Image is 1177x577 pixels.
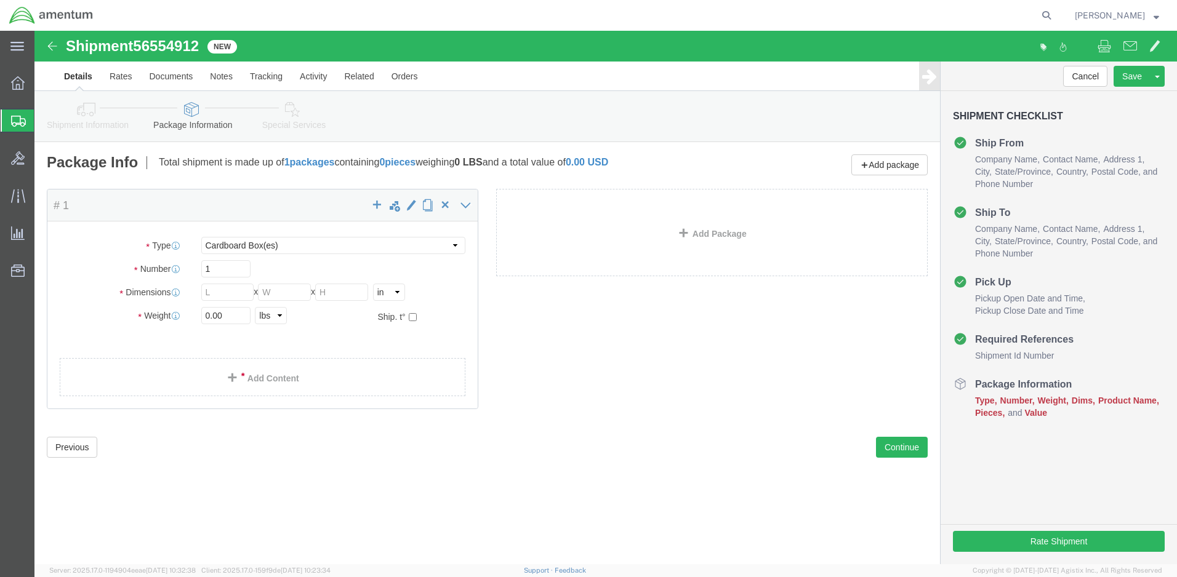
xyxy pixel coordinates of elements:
span: Kurt Archuleta [1075,9,1145,22]
span: [DATE] 10:23:34 [281,567,331,574]
a: Feedback [555,567,586,574]
span: [DATE] 10:32:38 [146,567,196,574]
iframe: FS Legacy Container [34,31,1177,564]
span: Client: 2025.17.0-159f9de [201,567,331,574]
img: logo [9,6,94,25]
button: [PERSON_NAME] [1074,8,1160,23]
a: Support [524,567,555,574]
span: Server: 2025.17.0-1194904eeae [49,567,196,574]
span: Copyright © [DATE]-[DATE] Agistix Inc., All Rights Reserved [973,565,1162,576]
